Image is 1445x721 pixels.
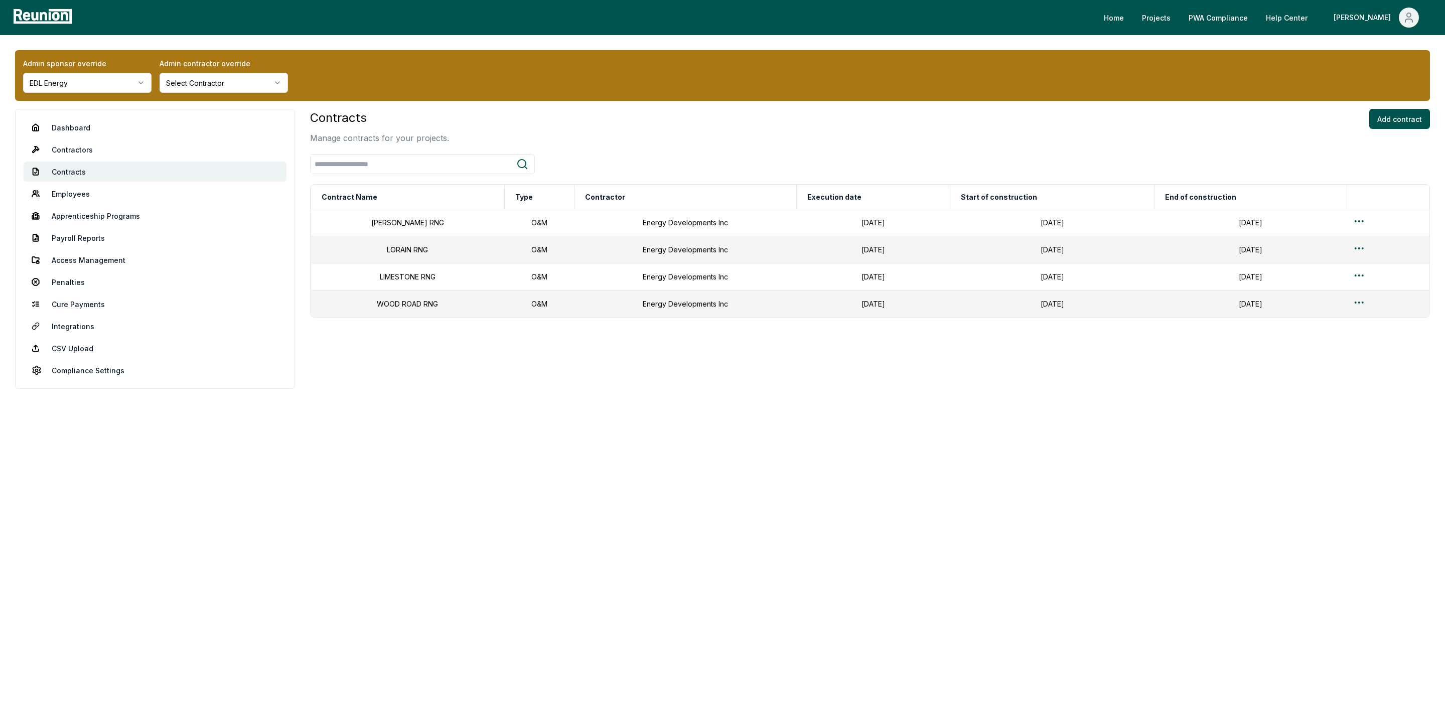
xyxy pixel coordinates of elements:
a: Payroll Reports [24,228,286,248]
a: Cure Payments [24,294,286,314]
td: O&M [504,236,574,263]
button: Add contract [1369,109,1430,129]
td: [DATE] [1154,263,1347,291]
a: PWA Compliance [1181,8,1256,28]
a: Projects [1134,8,1179,28]
a: Contracts [24,162,286,182]
a: Penalties [24,272,286,292]
button: [PERSON_NAME] [1326,8,1427,28]
td: [DATE] [1154,209,1347,236]
a: Help Center [1258,8,1316,28]
button: Start of construction [959,187,1039,207]
td: O&M [504,291,574,318]
label: Admin sponsor override [23,58,152,69]
a: Employees [24,184,286,204]
nav: Main [1096,8,1435,28]
button: End of construction [1163,187,1238,207]
button: Contract Name [320,187,379,207]
a: Compliance Settings [24,360,286,380]
td: Energy Developments Inc [574,236,797,263]
button: Type [513,187,535,207]
a: Apprenticeship Programs [24,206,286,226]
td: O&M [504,263,574,291]
div: [PERSON_NAME] [1334,8,1395,28]
td: [DATE] [797,236,950,263]
td: [DATE] [797,263,950,291]
td: [PERSON_NAME] RNG [311,209,505,236]
td: LIMESTONE RNG [311,263,505,291]
td: O&M [504,209,574,236]
td: [DATE] [950,236,1154,263]
td: [DATE] [1154,236,1347,263]
h3: Contracts [310,109,449,127]
td: [DATE] [950,263,1154,291]
td: WOOD ROAD RNG [311,291,505,318]
td: [DATE] [797,209,950,236]
td: Energy Developments Inc [574,263,797,291]
td: Energy Developments Inc [574,209,797,236]
td: Energy Developments Inc [574,291,797,318]
td: [DATE] [797,291,950,318]
button: Contractor [583,187,627,207]
td: [DATE] [950,209,1154,236]
td: [DATE] [950,291,1154,318]
label: Admin contractor override [160,58,288,69]
a: Contractors [24,139,286,160]
a: CSV Upload [24,338,286,358]
button: Execution date [805,187,863,207]
td: [DATE] [1154,291,1347,318]
a: Integrations [24,316,286,336]
td: LORAIN RNG [311,236,505,263]
a: Dashboard [24,117,286,137]
p: Manage contracts for your projects. [310,132,449,144]
a: Access Management [24,250,286,270]
a: Home [1096,8,1132,28]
